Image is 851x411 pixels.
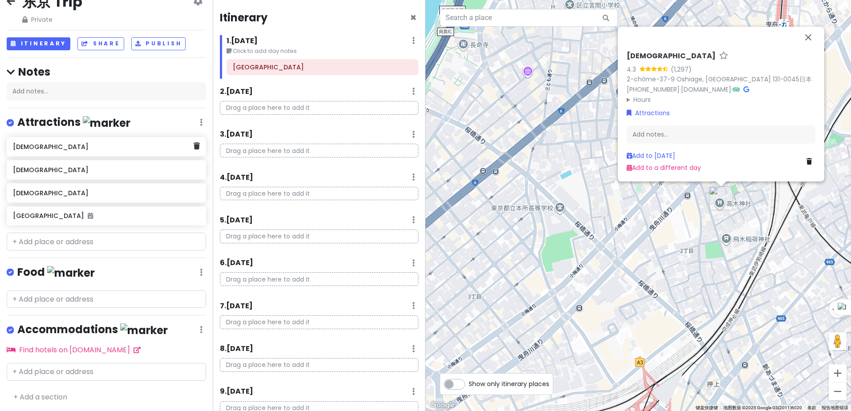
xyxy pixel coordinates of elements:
span: Private [22,15,82,24]
h4: Itinerary [220,11,267,24]
input: Search a place [440,9,618,27]
img: marker [47,266,95,280]
button: 缩小 [829,383,847,400]
p: Drag a place here to add it [220,272,418,286]
h6: 3 . [DATE] [220,130,253,139]
div: 高木神社 [709,186,733,210]
div: · · [627,52,815,105]
div: 4.3 [627,64,640,74]
a: Star place [719,52,728,61]
h6: [DEMOGRAPHIC_DATA] [627,52,716,61]
a: [DOMAIN_NAME] [681,85,731,94]
h6: 2 . [DATE] [220,87,253,97]
input: + Add place or address [7,363,206,381]
img: marker [120,323,168,337]
h6: 6 . [DATE] [220,258,253,268]
img: Google [428,399,457,411]
a: 报告地图错误 [822,405,848,410]
button: Itinerary [7,37,70,50]
a: [PHONE_NUMBER] [627,85,680,94]
p: Drag a place here to add it [220,144,418,157]
button: 放大 [829,364,847,382]
h4: Notes [7,65,206,79]
h6: 1 . [DATE] [227,36,258,46]
h6: 7 . [DATE] [220,302,253,311]
p: Drag a place here to add it [220,358,418,372]
summary: Hours [627,95,815,105]
a: Add to a different day [627,163,701,172]
h6: [DEMOGRAPHIC_DATA] [13,143,193,151]
h6: [GEOGRAPHIC_DATA] [13,212,199,220]
button: Close [410,12,417,23]
a: 在 Google 地图中打开此区域（会打开一个新窗口） [428,399,457,411]
small: Click to add day notes [227,47,418,56]
a: Attractions [627,108,670,118]
i: Google Maps [743,86,749,93]
a: Delete place [194,141,200,152]
a: Delete place [806,157,815,166]
button: Publish [131,37,186,50]
button: 键盘快捷键 [696,405,718,411]
button: Share [77,37,124,50]
span: Show only itinerary places [469,379,549,389]
a: Add to [DATE] [627,151,675,160]
a: 条款（在新标签页中打开） [807,405,816,410]
h4: Food [17,265,95,280]
h6: [DEMOGRAPHIC_DATA] [13,189,199,197]
div: Add notes... [7,82,206,101]
span: Close itinerary [410,10,417,25]
h6: 8 . [DATE] [220,344,253,354]
h6: 5 . [DATE] [220,216,253,225]
button: 地图镜头控件 [829,300,847,318]
h6: 9 . [DATE] [220,387,253,396]
h6: 东京国际机场 [233,63,412,71]
input: + Add place or address [7,290,206,308]
div: (1,297) [671,64,692,74]
a: + Add a section [13,392,67,402]
img: marker [83,116,130,130]
input: + Add place or address [7,233,206,250]
a: 2-chōme-37-9 Oshiage, [GEOGRAPHIC_DATA] 131-0045日本 [627,75,812,84]
i: Tripadvisor [733,86,740,93]
h4: Accommodations [17,322,168,337]
a: Find hotels on [DOMAIN_NAME] [7,345,141,355]
span: 地图数据 ©2025 Google GS(2011)6020 [723,405,802,410]
div: Add notes... [627,125,815,144]
h6: [DEMOGRAPHIC_DATA] [13,166,199,174]
p: Drag a place here to add it [220,187,418,201]
p: Drag a place here to add it [220,101,418,115]
button: 将街景小人拖到地图上以打开街景 [829,332,847,350]
p: Drag a place here to add it [220,315,418,329]
p: Drag a place here to add it [220,230,418,243]
i: Added to itinerary [88,213,93,219]
button: 关闭 [798,27,819,48]
h4: Attractions [17,115,130,130]
h6: 4 . [DATE] [220,173,253,182]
